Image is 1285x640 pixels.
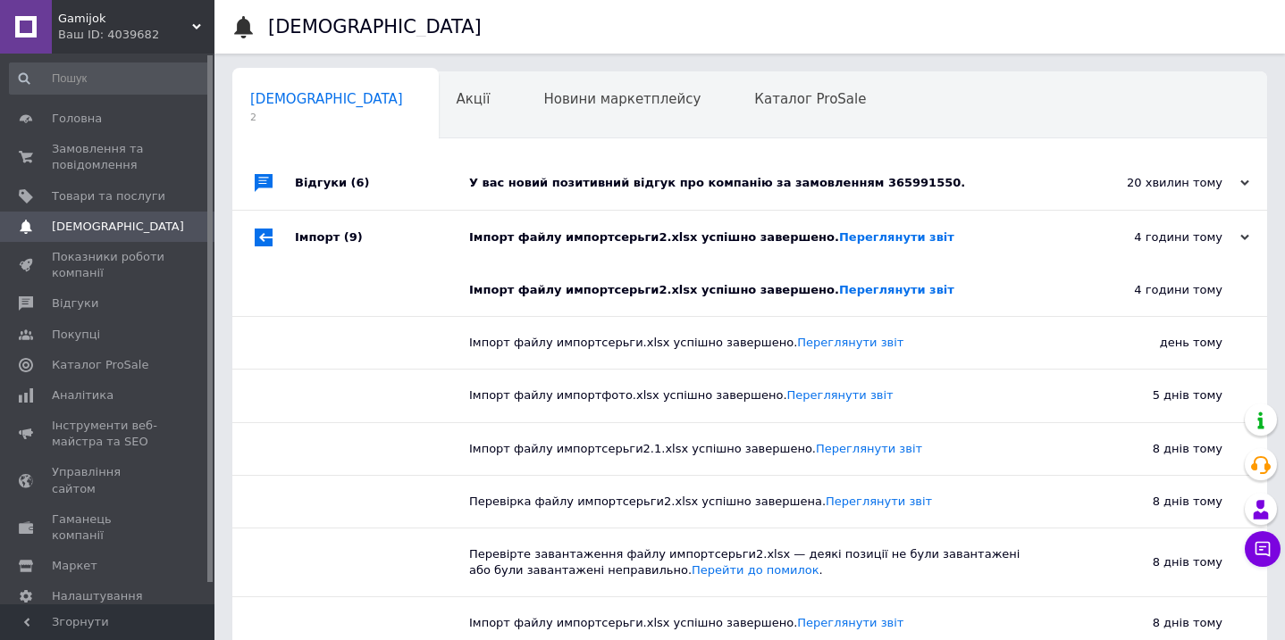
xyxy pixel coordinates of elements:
div: У вас новий позитивний відгук про компанію за замовленням 365991550. [469,175,1071,191]
span: [DEMOGRAPHIC_DATA] [52,219,184,235]
a: Переглянути звіт [797,336,903,349]
span: Управління сайтом [52,464,165,496]
div: Перевірка файлу импортсерьги2.xlsx успішно завершена. [469,494,1044,510]
span: Відгуки [52,295,98,312]
span: [DEMOGRAPHIC_DATA] [250,91,403,107]
div: день тому [1044,317,1267,369]
div: 4 години тому [1044,264,1267,316]
span: (6) [351,176,370,189]
a: Перейти до помилок [692,563,819,577]
div: Імпорт файлу импортфото.xlsx успішно завершено. [469,387,1044,403]
span: Гаманець компанії [52,511,165,544]
a: Переглянути звіт [826,495,932,508]
span: Показники роботи компанії [52,249,165,281]
div: Імпорт файлу импортсерьги2.xlsx успішно завершено. [469,229,1071,245]
span: Аналітика [52,387,113,403]
span: Товари та послуги [52,188,165,204]
div: Імпорт [295,211,469,264]
div: 8 днів тому [1044,528,1267,596]
span: Налаштування [52,588,143,604]
div: Імпорт файлу импортсерьги.xlsx успішно завершено. [469,335,1044,351]
a: Переглянути звіт [839,283,954,296]
div: Ваш ID: 4039682 [58,27,214,43]
div: 8 днів тому [1044,423,1267,475]
span: Маркет [52,558,97,574]
h1: [DEMOGRAPHIC_DATA] [268,16,482,37]
span: Замовлення та повідомлення [52,141,165,173]
div: Імпорт файлу импортсерьги2.xlsx успішно завершено. [469,282,1044,298]
span: Gamijok [58,11,192,27]
span: (9) [344,230,363,244]
span: Акції [457,91,491,107]
a: Переглянути звіт [816,442,922,455]
span: Каталог ProSale [52,357,148,373]
div: 8 днів тому [1044,476,1267,528]
input: Пошук [9,62,211,95]
a: Переглянути звіт [839,230,954,244]
span: Інструменти веб-майстра та SEO [52,418,165,450]
div: Імпорт файлу импортсерьги.xlsx успішно завершено. [469,615,1044,631]
span: Каталог ProSale [754,91,866,107]
div: Відгуки [295,156,469,210]
span: 2 [250,111,403,124]
div: Імпорт файлу импортсерьги2.1.xlsx успішно завершено. [469,441,1044,457]
a: Переглянути звіт [797,616,903,629]
div: 4 години тому [1071,229,1249,245]
div: 5 днів тому [1044,370,1267,421]
span: Головна [52,111,102,127]
a: Переглянути звіт [787,388,894,402]
span: Покупці [52,327,100,343]
div: Перевірте завантаження файлу импортсерьги2.xlsx — деякі позиції не були завантажені або були зава... [469,546,1044,578]
span: Новини маркетплейсу [543,91,701,107]
div: 20 хвилин тому [1071,175,1249,191]
button: Чат з покупцем [1245,531,1281,567]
